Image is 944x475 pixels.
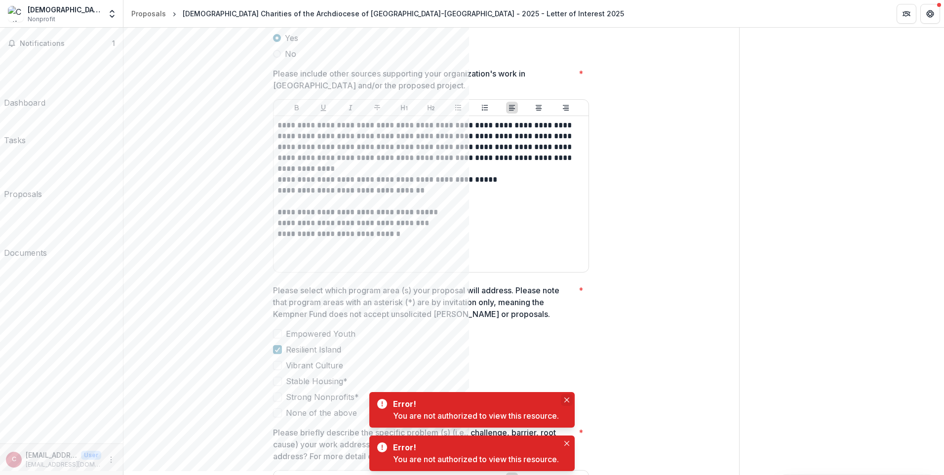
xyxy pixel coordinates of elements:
[4,204,47,259] a: Documents
[533,102,545,114] button: Align Center
[393,453,559,465] div: You are not authorized to view this resource.
[286,407,357,419] span: None of the above
[105,454,117,466] button: More
[506,102,518,114] button: Align Left
[285,48,296,60] span: No
[20,40,112,48] span: Notifications
[4,55,45,109] a: Dashboard
[127,6,170,21] a: Proposals
[897,4,916,24] button: Partners
[4,247,47,259] div: Documents
[12,456,16,463] div: clorensen@catholiccharities.org
[345,102,356,114] button: Italicize
[273,427,575,462] p: Please briefly describe the specific problem (s) (i.e., challenge, barrier, root cause) your work...
[561,394,573,406] button: Close
[4,36,119,51] button: Notifications1
[4,188,42,200] div: Proposals
[286,375,348,387] span: Stable Housing*
[105,4,119,24] button: Open entity switcher
[371,102,383,114] button: Strike
[285,32,298,44] span: Yes
[4,134,26,146] div: Tasks
[273,68,575,91] p: Please include other sources supporting your organization's work in [GEOGRAPHIC_DATA] and/or the ...
[26,450,77,460] p: [EMAIL_ADDRESS][DOMAIN_NAME]
[286,344,341,356] span: Resilient Island
[479,102,491,114] button: Ordered List
[393,410,559,422] div: You are not authorized to view this resource.
[183,8,624,19] div: [DEMOGRAPHIC_DATA] Charities of the Archdiocese of [GEOGRAPHIC_DATA]-[GEOGRAPHIC_DATA] - 2025 - L...
[920,4,940,24] button: Get Help
[4,150,42,200] a: Proposals
[8,6,24,22] img: Catholic Charities of the Archdiocese of Galveston-Houston
[452,102,464,114] button: Bullet List
[561,437,573,449] button: Close
[112,39,115,47] span: 1
[4,113,26,146] a: Tasks
[273,284,575,320] p: Please select which program area (s) your proposal will address. Please note that program areas w...
[286,391,359,403] span: Strong Nonprofits*
[560,102,572,114] button: Align Right
[4,97,45,109] div: Dashboard
[291,102,303,114] button: Bold
[393,398,555,410] div: Error!
[398,102,410,114] button: Heading 1
[81,451,101,460] p: User
[286,359,343,371] span: Vibrant Culture
[425,102,437,114] button: Heading 2
[28,4,101,15] div: [DEMOGRAPHIC_DATA] Charities of the Archdiocese of [GEOGRAPHIC_DATA]-[GEOGRAPHIC_DATA]
[28,15,55,24] span: Nonprofit
[317,102,329,114] button: Underline
[127,6,628,21] nav: breadcrumb
[393,441,555,453] div: Error!
[286,328,355,340] span: Empowered Youth
[131,8,166,19] div: Proposals
[26,460,101,469] p: [EMAIL_ADDRESS][DOMAIN_NAME]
